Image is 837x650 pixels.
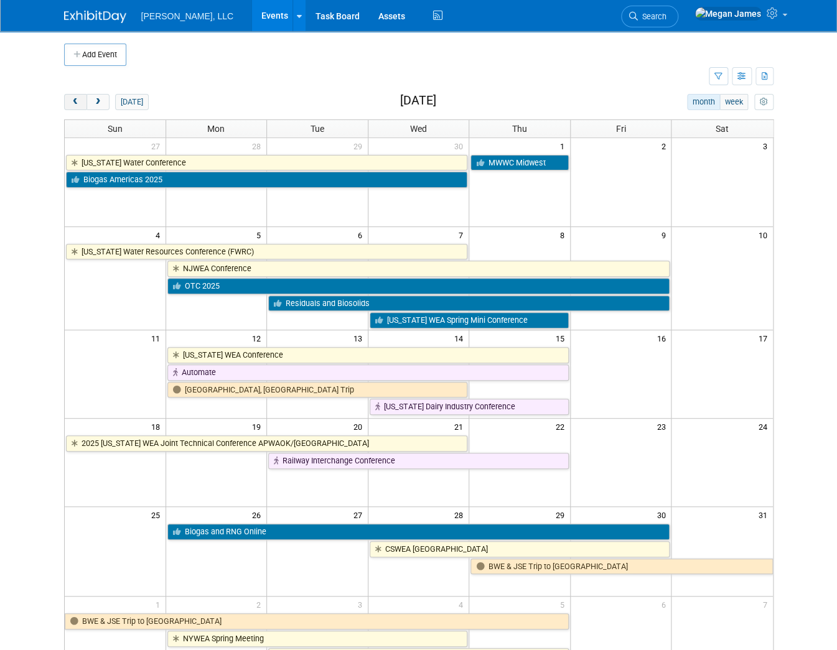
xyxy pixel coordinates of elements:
a: Search [621,6,678,27]
span: 19 [251,419,266,434]
h2: [DATE] [400,94,436,108]
span: 18 [150,419,166,434]
span: 28 [453,507,469,522]
span: 2 [660,138,671,154]
span: 2 [255,597,266,612]
a: Biogas and RNG Online [167,524,670,540]
a: MWWC Midwest [470,155,569,171]
span: 3 [762,138,773,154]
span: 11 [150,330,166,346]
button: [DATE] [115,94,148,110]
span: 20 [352,419,368,434]
span: 22 [554,419,570,434]
span: 4 [457,597,469,612]
span: 8 [559,227,570,243]
span: 6 [357,227,368,243]
span: 3 [357,597,368,612]
span: 12 [251,330,266,346]
span: 30 [655,507,671,522]
a: NJWEA Conference [167,261,670,277]
button: prev [64,94,87,110]
span: 4 [154,227,166,243]
img: ExhibitDay [64,11,126,23]
a: [US_STATE] Dairy Industry Conference [370,399,569,415]
button: Add Event [64,44,126,66]
span: 10 [757,227,773,243]
button: next [87,94,110,110]
span: 13 [352,330,368,346]
a: NYWEA Spring Meeting [167,631,468,647]
span: Mon [207,124,225,134]
span: 1 [154,597,166,612]
span: Sat [716,124,729,134]
span: 7 [457,227,469,243]
span: 7 [762,597,773,612]
span: 30 [453,138,469,154]
span: 29 [352,138,368,154]
i: Personalize Calendar [760,98,768,106]
span: 26 [251,507,266,522]
a: Biogas Americas 2025 [66,172,468,188]
span: 1 [559,138,570,154]
span: 23 [655,419,671,434]
span: 5 [255,227,266,243]
span: Search [638,12,666,21]
button: week [719,94,748,110]
button: month [687,94,720,110]
span: 17 [757,330,773,346]
a: CSWEA [GEOGRAPHIC_DATA] [370,541,670,557]
span: 5 [559,597,570,612]
span: [PERSON_NAME], LLC [141,11,234,21]
span: 21 [453,419,469,434]
a: [US_STATE] WEA Spring Mini Conference [370,312,569,328]
span: 29 [554,507,570,522]
span: 6 [660,597,671,612]
a: OTC 2025 [167,278,670,294]
a: [US_STATE] WEA Conference [167,347,569,363]
a: [US_STATE] Water Resources Conference (FWRC) [66,244,468,260]
span: 9 [660,227,671,243]
a: [GEOGRAPHIC_DATA], [GEOGRAPHIC_DATA] Trip [167,382,468,398]
img: Megan James [694,7,762,21]
a: 2025 [US_STATE] WEA Joint Technical Conference APWAOK/[GEOGRAPHIC_DATA] [66,435,468,452]
a: Automate [167,364,569,381]
a: Residuals and Biosolids [268,295,670,312]
a: BWE & JSE Trip to [GEOGRAPHIC_DATA] [470,559,772,575]
span: Tue [311,124,324,134]
a: BWE & JSE Trip to [GEOGRAPHIC_DATA] [65,613,569,629]
span: Thu [512,124,527,134]
a: Railway Interchange Conference [268,453,569,469]
span: 31 [757,507,773,522]
span: Fri [616,124,626,134]
a: [US_STATE] Water Conference [66,155,468,171]
span: 24 [757,419,773,434]
span: 27 [150,138,166,154]
span: 16 [655,330,671,346]
span: 27 [352,507,368,522]
span: Sun [108,124,123,134]
span: 15 [554,330,570,346]
span: 14 [453,330,469,346]
span: Wed [410,124,427,134]
span: 28 [251,138,266,154]
button: myCustomButton [754,94,773,110]
span: 25 [150,507,166,522]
